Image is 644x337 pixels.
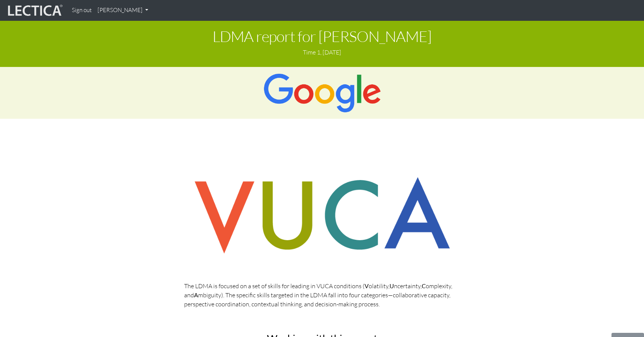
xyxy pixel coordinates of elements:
img: Google Logo [263,73,382,112]
img: vuca skills [184,168,460,264]
a: Sign out [69,3,95,18]
strong: V [365,282,369,289]
p: Time 1, [DATE] [6,48,638,57]
a: [PERSON_NAME] [95,3,151,18]
strong: A [194,291,198,298]
p: The LDMA is focused on a set of skills for leading in VUCA conditions ( olatility, ncertainty, om... [184,281,460,309]
img: lecticalive [6,3,63,18]
strong: U [390,282,394,289]
h1: LDMA report for [PERSON_NAME] [6,28,638,45]
strong: C [422,282,426,289]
